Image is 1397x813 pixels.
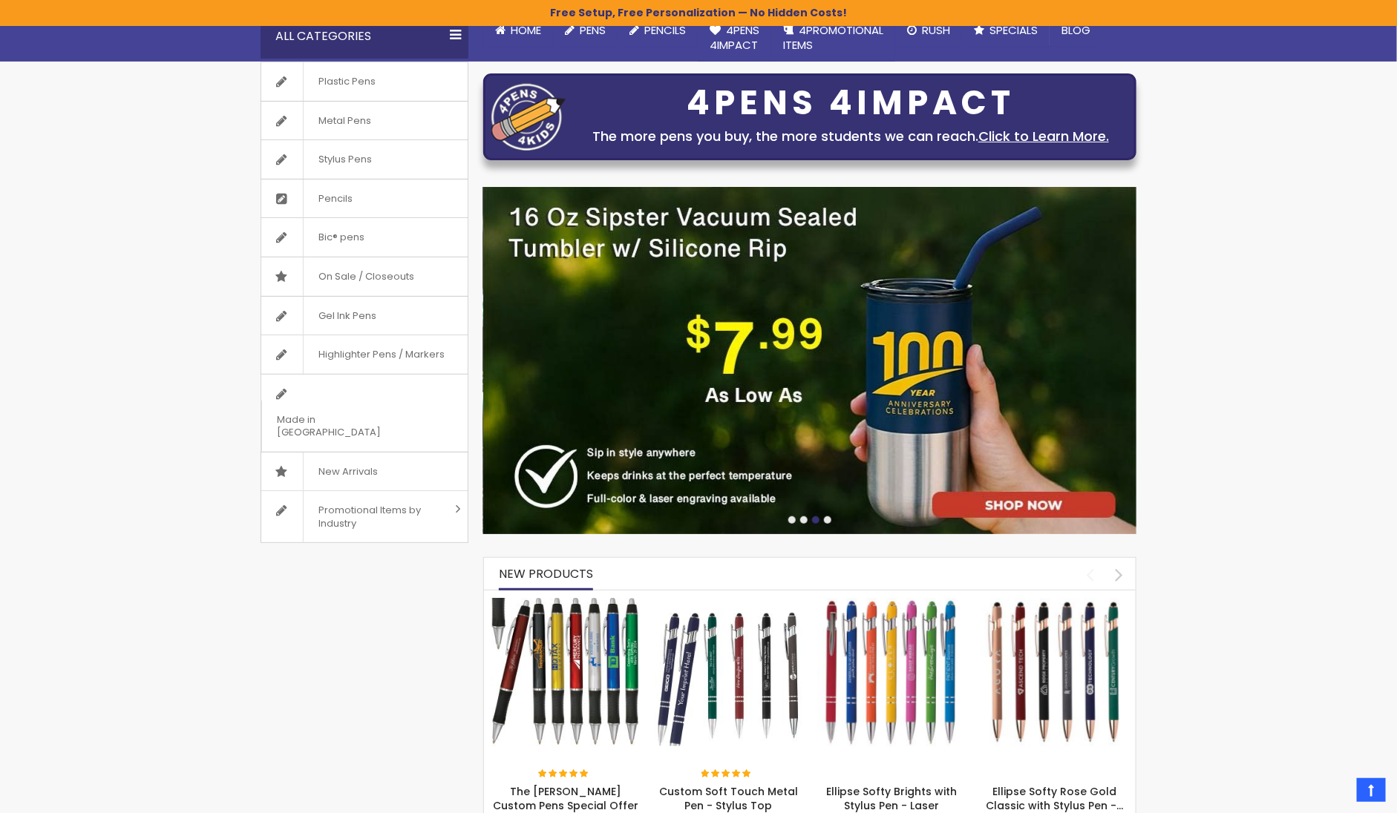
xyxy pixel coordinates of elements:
[261,401,431,452] span: Made in [GEOGRAPHIC_DATA]
[783,22,883,53] span: 4PROMOTIONAL ITEMS
[659,784,798,813] a: Custom Soft Touch Metal Pen - Stylus Top
[303,218,379,257] span: Bic® pens
[303,62,390,101] span: Plastic Pens
[261,491,468,542] a: Promotional Items by Industry
[303,297,391,335] span: Gel Ink Pens
[261,297,468,335] a: Gel Ink Pens
[1357,778,1386,802] a: Top
[303,180,367,218] span: Pencils
[261,257,468,296] a: On Sale / Closeouts
[701,769,753,780] div: 100%
[491,83,566,151] img: four_pen_logo.png
[1061,22,1090,38] span: Blog
[573,88,1128,119] div: 4PENS 4IMPACT
[826,784,957,813] a: Ellipse Softy Brights with Stylus Pen - Laser
[1050,14,1102,47] a: Blog
[261,218,468,257] a: Bic® pens
[644,22,686,38] span: Pencils
[981,597,1129,610] a: Ellipse Softy Rose Gold Classic with Stylus Pen - Silver Laser
[483,14,553,47] a: Home
[978,127,1109,145] a: Click to Learn More.
[261,452,468,491] a: New Arrivals
[962,14,1050,47] a: Specials
[261,375,468,452] a: Made in [GEOGRAPHIC_DATA]
[710,22,759,53] span: 4Pens 4impact
[261,14,468,59] div: All Categories
[491,597,640,610] a: The Barton Custom Pens Special Offer
[989,22,1038,38] span: Specials
[655,597,803,610] a: Custom Soft Touch Metal Pen - Stylus Top
[573,126,1128,147] div: The more pens you buy, the more students we can reach.
[261,180,468,218] a: Pencils
[618,14,698,47] a: Pencils
[303,102,386,140] span: Metal Pens
[499,565,593,582] span: New Products
[261,62,468,101] a: Plastic Pens
[538,769,590,780] div: 100%
[261,140,468,179] a: Stylus Pens
[493,784,638,813] a: The [PERSON_NAME] Custom Pens Special Offer
[483,187,1136,534] img: /16-oz-the-sipster-vacuum-sealed-tumbler-with-silicone-rip.html
[303,335,459,374] span: Highlighter Pens / Markers
[261,102,468,140] a: Metal Pens
[895,14,962,47] a: Rush
[771,14,895,62] a: 4PROMOTIONALITEMS
[511,22,541,38] span: Home
[261,335,468,374] a: Highlighter Pens / Markers
[491,598,640,746] img: The Barton Custom Pens Special Offer
[303,452,393,491] span: New Arrivals
[922,22,950,38] span: Rush
[303,140,387,179] span: Stylus Pens
[698,14,771,62] a: 4Pens4impact
[1077,562,1103,587] div: prev
[303,491,450,542] span: Promotional Items by Industry
[817,597,966,610] a: Ellipse Softy Brights with Stylus Pen - Laser
[986,784,1123,813] a: Ellipse Softy Rose Gold Classic with Stylus Pen -…
[580,22,606,38] span: Pens
[655,598,803,746] img: Custom Soft Touch Metal Pen - Stylus Top
[981,598,1129,746] img: Ellipse Softy Rose Gold Classic with Stylus Pen - Silver Laser
[817,598,966,746] img: Ellipse Softy Brights with Stylus Pen - Laser
[303,257,429,296] span: On Sale / Closeouts
[553,14,618,47] a: Pens
[1106,562,1132,587] div: next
